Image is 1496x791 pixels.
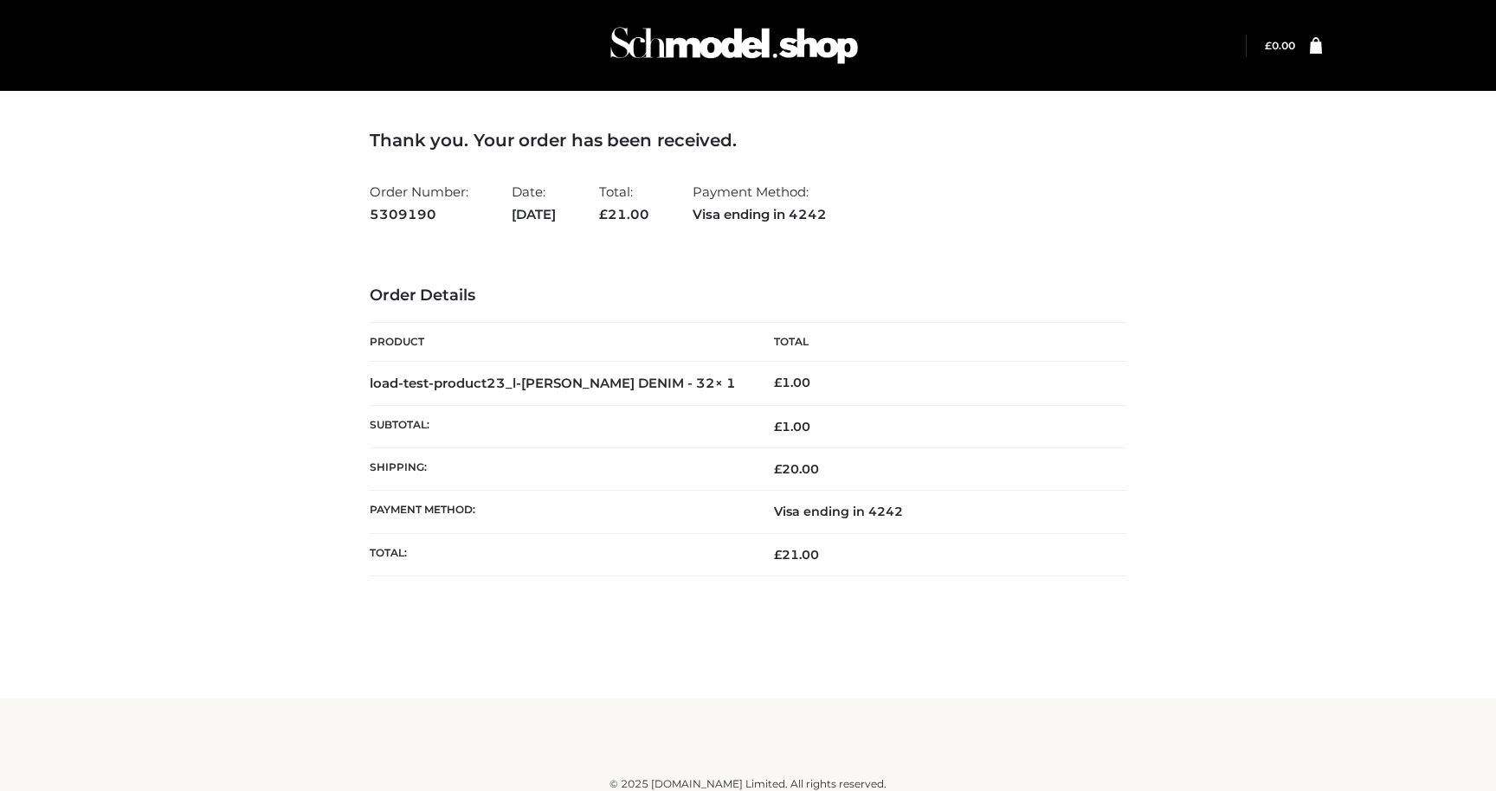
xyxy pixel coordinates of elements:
li: Payment Method: [693,177,827,229]
th: Subtotal: [370,405,748,447]
h3: Thank you. Your order has been received. [370,130,1126,151]
span: 21.00 [774,547,819,563]
strong: × 1 [715,375,736,391]
th: Product [370,323,748,362]
th: Total: [370,533,748,576]
span: £ [774,461,782,477]
strong: Visa ending in 4242 [693,203,827,226]
th: Shipping: [370,448,748,491]
li: Date: [512,177,556,229]
img: Schmodel Admin 964 [604,11,864,80]
span: £ [774,547,782,563]
th: Total [748,323,1126,362]
strong: load-test-product23_l-[PERSON_NAME] DENIM - 32 [370,375,736,391]
li: Total: [599,177,649,229]
td: Visa ending in 4242 [748,491,1126,533]
bdi: 20.00 [774,461,819,477]
span: 21.00 [599,206,649,222]
a: £0.00 [1265,39,1295,52]
bdi: 0.00 [1265,39,1295,52]
span: £ [1265,39,1272,52]
bdi: 1.00 [774,375,810,390]
h3: Order Details [370,286,1126,305]
span: £ [599,206,608,222]
strong: 5309190 [370,203,468,226]
strong: [DATE] [512,203,556,226]
span: £ [774,419,782,434]
th: Payment method: [370,491,748,533]
span: 1.00 [774,419,810,434]
span: £ [774,375,782,390]
li: Order Number: [370,177,468,229]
